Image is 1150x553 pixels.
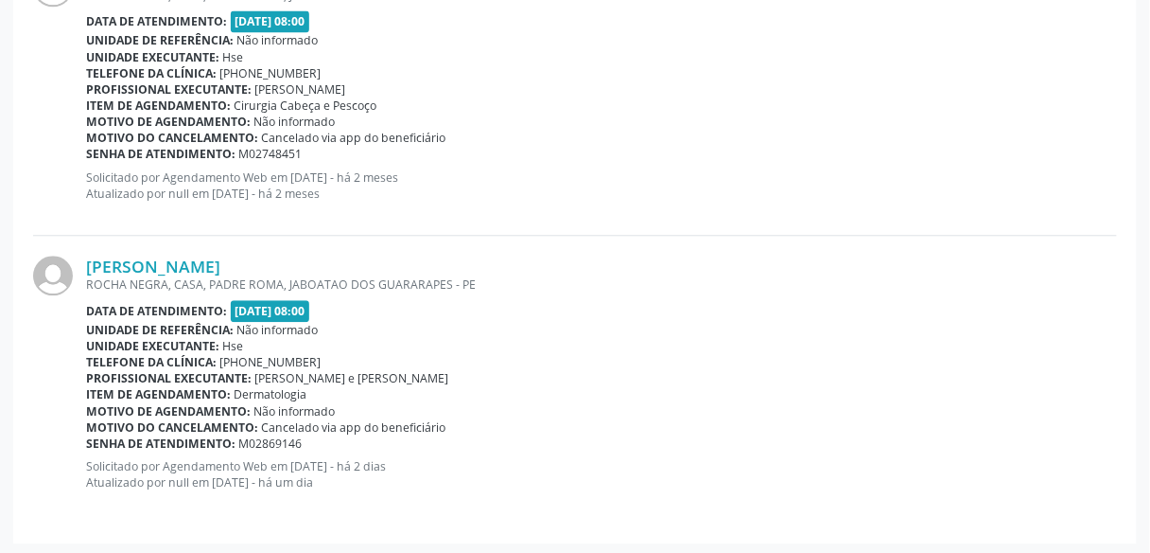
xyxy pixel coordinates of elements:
b: Motivo do cancelamento: [86,130,258,146]
img: img [33,256,73,295]
b: Senha de atendimento: [86,436,235,452]
span: Não informado [237,32,319,48]
span: M02869146 [239,436,303,452]
span: M02748451 [239,146,303,162]
span: [PERSON_NAME] [255,81,346,98]
div: ROCHA NEGRA, CASA, PADRE ROMA, JABOATAO DOS GUARARAPES - PE [86,276,1117,293]
b: Motivo do cancelamento: [86,419,258,436]
span: [DATE] 08:00 [231,300,310,322]
span: Cirurgia Cabeça e Pescoço [235,98,377,114]
span: [DATE] 08:00 [231,10,310,32]
b: Unidade de referência: [86,32,234,48]
b: Data de atendimento: [86,13,227,29]
b: Unidade executante: [86,49,219,65]
b: Telefone da clínica: [86,65,217,81]
span: [PHONE_NUMBER] [220,65,322,81]
p: Solicitado por Agendamento Web em [DATE] - há 2 meses Atualizado por null em [DATE] - há 2 meses [86,169,1117,202]
span: Não informado [237,322,319,338]
span: [PERSON_NAME] e [PERSON_NAME] [255,370,449,386]
b: Profissional executante: [86,81,252,98]
span: Hse [223,338,244,354]
b: Item de agendamento: [86,386,231,402]
span: Não informado [254,403,336,419]
b: Motivo de agendamento: [86,403,251,419]
b: Unidade executante: [86,338,219,354]
b: Unidade de referência: [86,322,234,338]
span: Cancelado via app do beneficiário [262,419,446,436]
p: Solicitado por Agendamento Web em [DATE] - há 2 dias Atualizado por null em [DATE] - há um dia [86,458,1117,491]
span: Dermatologia [235,386,307,402]
span: Não informado [254,114,336,130]
span: [PHONE_NUMBER] [220,354,322,370]
b: Motivo de agendamento: [86,114,251,130]
span: Hse [223,49,244,65]
a: [PERSON_NAME] [86,256,220,276]
b: Telefone da clínica: [86,354,217,370]
b: Profissional executante: [86,370,252,386]
b: Item de agendamento: [86,98,231,114]
b: Data de atendimento: [86,303,227,319]
b: Senha de atendimento: [86,146,235,162]
span: Cancelado via app do beneficiário [262,130,446,146]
